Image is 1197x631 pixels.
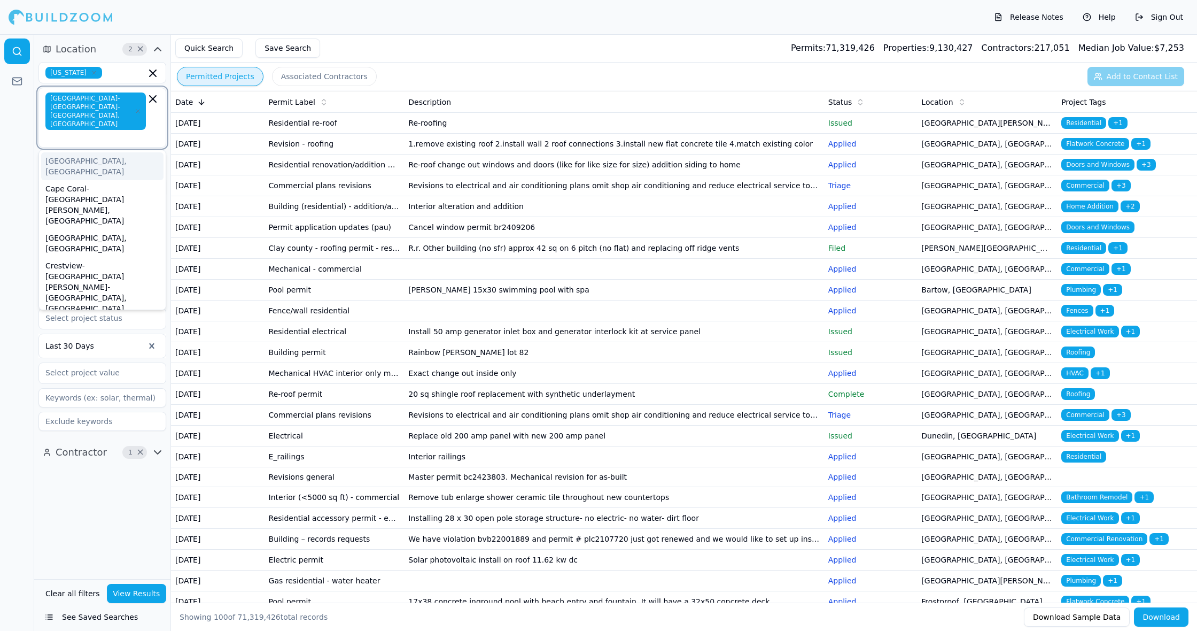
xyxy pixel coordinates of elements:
button: Clear all filters [43,584,103,603]
span: Electrical Work [1061,326,1118,337]
span: + 1 [1108,117,1128,129]
span: + 1 [1121,512,1140,524]
td: Interior alteration and addition [404,196,823,217]
input: Exclude keywords [38,412,166,431]
input: Select project value [39,363,152,382]
td: [DATE] [171,363,265,384]
td: Pool permit [265,280,405,301]
span: + 1 [1121,430,1140,442]
td: [GEOGRAPHIC_DATA], [GEOGRAPHIC_DATA] [917,384,1057,405]
span: + 1 [1121,326,1140,337]
td: [DATE] [171,301,265,321]
td: 17x38 concrete inground pool with beach entry and fountain. It will have a 32x50 concrete deck [404,591,823,612]
td: Re-roof change out windows and doors (like for like size for size) addition siding to home [404,155,823,175]
td: Frostproof, [GEOGRAPHIC_DATA] [917,591,1057,612]
span: Plumbing [1061,575,1101,587]
span: Commercial Renovation [1061,533,1147,545]
td: [DATE] [171,321,265,342]
td: Permit application updates (pau) [265,217,405,238]
p: Triage [828,180,913,191]
span: + 1 [1108,242,1128,254]
span: Roofing [1061,388,1095,400]
td: Revisions general [265,467,405,487]
td: Electric permit [265,550,405,571]
input: Select project status [39,309,152,328]
span: Electrical Work [1061,430,1118,442]
span: Roofing [1061,347,1095,358]
p: Filed [828,243,913,253]
td: Install 50 amp generator inlet box and generator interlock kit at service panel [404,321,823,342]
p: Applied [828,222,913,233]
span: [GEOGRAPHIC_DATA]-[GEOGRAPHIC_DATA]-[GEOGRAPHIC_DATA], [GEOGRAPHIC_DATA] [45,93,146,130]
button: Help [1077,9,1121,26]
span: 2 [125,44,136,55]
span: 100 [214,613,228,621]
button: See Saved Searches [38,607,166,627]
span: + 1 [1095,305,1115,317]
span: Doors and Windows [1061,159,1134,171]
td: [DATE] [171,550,265,571]
td: [DATE] [171,571,265,591]
button: Save Search [255,39,320,58]
td: [GEOGRAPHIC_DATA], [GEOGRAPHIC_DATA] [917,134,1057,155]
span: + 3 [1111,409,1131,421]
button: Download [1134,607,1188,627]
button: Location2Clear Location filters [38,41,166,58]
td: [GEOGRAPHIC_DATA], [GEOGRAPHIC_DATA] [917,447,1057,467]
p: Applied [828,159,913,170]
td: [GEOGRAPHIC_DATA], [GEOGRAPHIC_DATA] [917,508,1057,529]
td: We have violation bvb22001889 and permit # plc2107720 just got renewed and we would like to set u... [404,529,823,550]
td: [DATE] [171,467,265,487]
td: [GEOGRAPHIC_DATA][PERSON_NAME], [GEOGRAPHIC_DATA] [917,571,1057,591]
td: [DATE] [171,508,265,529]
td: Building – records requests [265,529,405,550]
td: [GEOGRAPHIC_DATA], [GEOGRAPHIC_DATA] [917,487,1057,508]
td: Interior railings [404,447,823,467]
td: Revisions to electrical and air conditioning plans omit shop air conditioning and reduce electric... [404,405,823,426]
span: + 1 [1091,367,1110,379]
span: + 1 [1121,554,1140,566]
span: + 1 [1111,263,1131,275]
p: Issued [828,430,913,441]
td: [GEOGRAPHIC_DATA], [GEOGRAPHIC_DATA] [917,342,1057,363]
p: Issued [828,326,913,337]
p: Applied [828,534,913,544]
td: 1.remove existing roof 2.install wall 2 roof connections 3.install new flat concrete tile 4.match... [404,134,823,155]
td: [DATE] [171,591,265,612]
span: + 1 [1103,575,1122,587]
span: Description [408,97,451,107]
td: [GEOGRAPHIC_DATA], [GEOGRAPHIC_DATA] [917,467,1057,487]
td: Revisions to electrical and air conditioning plans omit shop air conditioning and reduce electric... [404,175,823,196]
span: Status [828,97,852,107]
span: Bathroom Remodel [1061,491,1132,503]
td: [DATE] [171,217,265,238]
button: Sign Out [1130,9,1188,26]
span: Residential [1061,117,1106,129]
p: Applied [828,368,913,379]
td: Mechanical - commercial [265,259,405,280]
span: Flatwork Concrete [1061,138,1129,150]
div: Cape Coral-[GEOGRAPHIC_DATA][PERSON_NAME], [GEOGRAPHIC_DATA] [41,180,164,229]
td: Master permit bc2423803. Mechanical revision for as-built [404,467,823,487]
td: Remove tub enlarge shower ceramic tile throughout new countertops [404,487,823,508]
span: Project Tags [1061,97,1106,107]
div: $ 7,253 [1078,42,1184,55]
td: [GEOGRAPHIC_DATA], [GEOGRAPHIC_DATA] [917,405,1057,426]
span: + 2 [1121,201,1140,212]
td: [PERSON_NAME][GEOGRAPHIC_DATA], [GEOGRAPHIC_DATA] [917,238,1057,259]
div: [GEOGRAPHIC_DATA], [GEOGRAPHIC_DATA] [41,152,164,180]
td: [DATE] [171,155,265,175]
td: [GEOGRAPHIC_DATA], [GEOGRAPHIC_DATA] [917,550,1057,571]
span: Residential [1061,242,1106,254]
td: [DATE] [171,238,265,259]
td: Interior (<5000 sq ft) - commercial [265,487,405,508]
button: View Results [107,584,167,603]
span: + 1 [1103,284,1122,296]
td: Fence/wall residential [265,301,405,321]
td: Gas residential - water heater [265,571,405,591]
td: [GEOGRAPHIC_DATA], [GEOGRAPHIC_DATA] [917,321,1057,342]
td: Replace old 200 amp panel with new 200 amp panel [404,426,823,447]
span: Contractors: [982,43,1035,53]
p: Issued [828,347,913,358]
button: Permitted Projects [177,67,263,86]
